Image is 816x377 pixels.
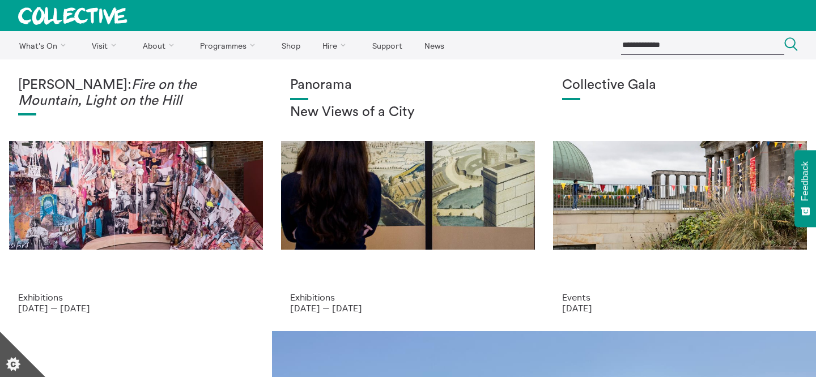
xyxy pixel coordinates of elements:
a: Hire [313,31,360,59]
span: Feedback [800,161,810,201]
a: About [133,31,188,59]
a: Collective Gala 2023. Image credit Sally Jubb. Collective Gala Events [DATE] [544,59,816,331]
button: Feedback - Show survey [794,150,816,227]
em: Fire on the Mountain, Light on the Hill [18,78,197,108]
h2: New Views of a City [290,105,526,121]
a: News [414,31,454,59]
a: What's On [9,31,80,59]
a: Support [362,31,412,59]
h1: [PERSON_NAME]: [18,78,254,109]
p: Exhibitions [290,292,526,302]
p: [DATE] [562,303,798,313]
p: Events [562,292,798,302]
h1: Panorama [290,78,526,93]
h1: Collective Gala [562,78,798,93]
a: Shop [271,31,310,59]
a: Visit [82,31,131,59]
p: [DATE] — [DATE] [18,303,254,313]
a: Collective Panorama June 2025 small file 8 Panorama New Views of a City Exhibitions [DATE] — [DATE] [272,59,544,331]
a: Programmes [190,31,270,59]
p: Exhibitions [18,292,254,302]
p: [DATE] — [DATE] [290,303,526,313]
